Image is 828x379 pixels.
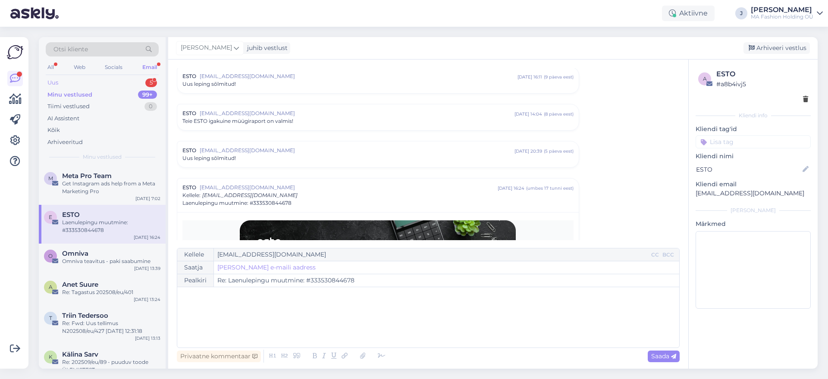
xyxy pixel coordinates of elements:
[49,284,53,290] span: A
[49,354,53,360] span: K
[202,192,298,198] span: [EMAIL_ADDRESS][DOMAIN_NAME]
[514,111,542,117] div: [DATE] 14:04
[103,62,124,73] div: Socials
[214,274,679,287] input: Write subject here...
[751,13,813,20] div: MA Fashion Holding OÜ
[48,175,53,182] span: M
[177,261,214,274] div: Saatja
[72,62,87,73] div: Web
[48,253,53,259] span: O
[661,251,676,259] div: BCC
[696,165,801,174] input: Lisa nimi
[62,219,160,234] div: Laenulepingu muutmine: #333530844678
[62,358,160,374] div: Re: 202509/eu/89 - puuduv toode ÜLEMISTEST
[135,335,160,341] div: [DATE] 13:13
[62,319,160,335] div: Re: Fwd: Uus tellimus N202508/eu/427 [DATE] 12:31:18
[7,44,23,60] img: Askly Logo
[53,45,88,54] span: Otsi kliente
[134,296,160,303] div: [DATE] 13:24
[182,192,201,198] span: Kellele :
[62,351,98,358] span: Kälina Sarv
[244,44,288,53] div: juhib vestlust
[696,112,811,119] div: Kliendi info
[145,78,157,87] div: 5
[181,43,232,53] span: [PERSON_NAME]
[62,211,80,219] span: ESTO
[47,91,92,99] div: Minu vestlused
[182,80,236,88] span: Uus leping sõlmitud!
[217,263,316,272] a: [PERSON_NAME] e-maili aadress
[200,110,514,117] span: [EMAIL_ADDRESS][DOMAIN_NAME]
[182,184,196,191] span: ESTO
[517,74,542,80] div: [DATE] 16:11
[62,257,160,265] div: Omniva teavitus - paki saabumine
[62,288,160,296] div: Re: Tagastus 202508/eu/401
[47,78,58,87] div: Uus
[134,234,160,241] div: [DATE] 16:24
[696,135,811,148] input: Lisa tag
[649,251,661,259] div: CC
[182,147,196,154] span: ESTO
[182,72,196,80] span: ESTO
[62,172,112,180] span: Meta Pro Team
[47,126,60,135] div: Kõik
[703,75,707,82] span: a
[662,6,715,21] div: Aktiivne
[83,153,122,161] span: Minu vestlused
[135,195,160,202] div: [DATE] 7:02
[751,6,823,20] a: [PERSON_NAME]MA Fashion Holding OÜ
[214,248,649,261] input: Recepient...
[138,91,157,99] div: 99+
[651,352,676,360] span: Saada
[544,148,574,154] div: ( 5 päeva eest )
[182,154,236,162] span: Uus leping sõlmitud!
[62,281,98,288] span: Anet Suure
[49,214,52,220] span: E
[46,62,56,73] div: All
[498,185,524,191] div: [DATE] 16:24
[134,265,160,272] div: [DATE] 13:39
[200,147,514,154] span: [EMAIL_ADDRESS][DOMAIN_NAME]
[544,111,574,117] div: ( 8 päeva eest )
[62,250,88,257] span: Omniva
[47,102,90,111] div: Tiimi vestlused
[177,274,214,287] div: Pealkiri
[716,69,808,79] div: ESTO
[177,351,261,362] div: Privaatne kommentaar
[696,219,811,229] p: Märkmed
[696,189,811,198] p: [EMAIL_ADDRESS][DOMAIN_NAME]
[544,74,574,80] div: ( 9 päeva eest )
[182,110,196,117] span: ESTO
[696,180,811,189] p: Kliendi email
[716,79,808,89] div: # a8b4ivj5
[200,184,498,191] span: [EMAIL_ADDRESS][DOMAIN_NAME]
[200,72,517,80] span: [EMAIL_ADDRESS][DOMAIN_NAME]
[696,125,811,134] p: Kliendi tag'id
[47,138,83,147] div: Arhiveeritud
[735,7,747,19] div: J
[49,315,52,321] span: T
[743,42,810,54] div: Arhiveeri vestlus
[182,199,292,207] span: Laenulepingu muutmine: #333530844678
[514,148,542,154] div: [DATE] 20:39
[696,152,811,161] p: Kliendi nimi
[144,102,157,111] div: 0
[62,180,160,195] div: Get Instagram ads help from a Meta Marketing Pro
[141,62,159,73] div: Email
[526,185,574,191] div: ( umbes 17 tunni eest )
[47,114,79,123] div: AI Assistent
[182,117,293,125] span: Teie ESTO igakuine müügiraport on valmis!
[696,207,811,214] div: [PERSON_NAME]
[62,312,108,319] span: Triin Tedersoo
[177,248,214,261] div: Kellele
[751,6,813,13] div: [PERSON_NAME]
